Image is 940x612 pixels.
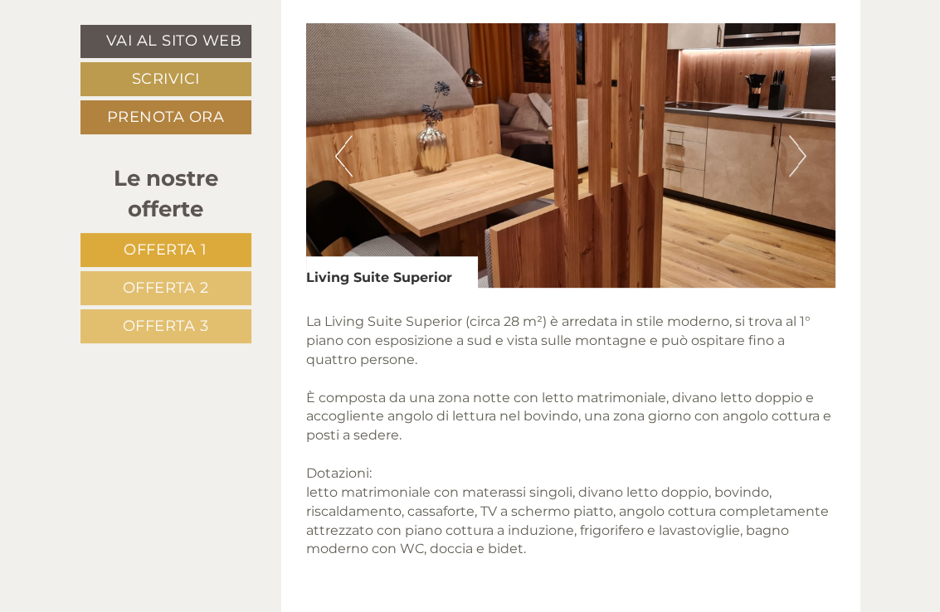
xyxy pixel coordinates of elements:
[789,135,806,177] button: Next
[306,23,835,288] img: image
[25,48,278,61] div: Hotel Mondschein
[228,12,301,41] div: lunedì
[434,432,530,466] button: Invia
[335,135,353,177] button: Previous
[124,240,207,259] span: Offerta 1
[12,45,286,95] div: Buon giorno, come possiamo aiutarla?
[306,256,477,288] div: Living Suite Superior
[80,100,251,134] a: Prenota ora
[306,313,835,559] p: La Living Suite Superior (circa 28 m²) è arredata in stile moderno, si trova al 1° piano con espo...
[80,25,251,58] a: Vai al sito web
[123,279,209,297] span: Offerta 2
[123,317,209,335] span: Offerta 3
[80,163,251,225] div: Le nostre offerte
[80,62,251,96] a: Scrivici
[25,80,278,92] small: 19:01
